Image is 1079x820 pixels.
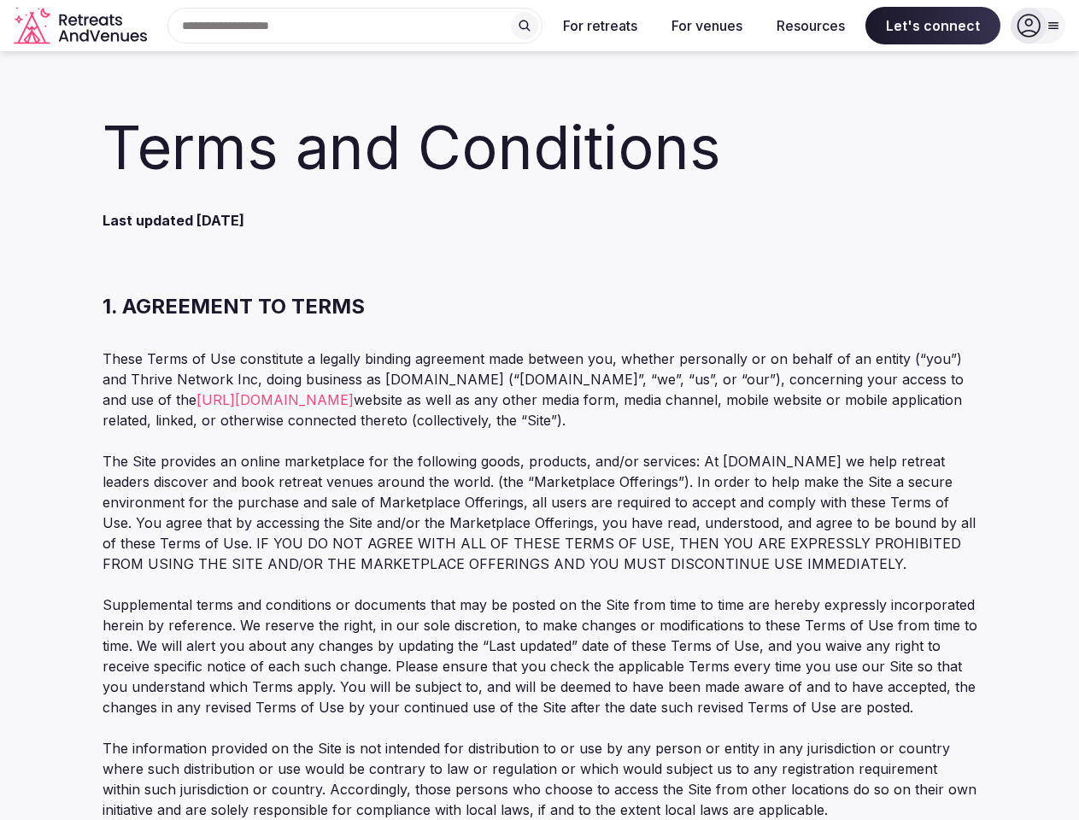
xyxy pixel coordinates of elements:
[14,7,150,45] a: Visit the homepage
[103,594,977,717] p: Supplemental terms and conditions or documents that may be posted on the Site from time to time a...
[103,451,977,574] p: The Site provides an online marketplace for the following goods, products, and/or services: At [D...
[196,391,354,408] a: [URL][DOMAIN_NAME]
[549,7,651,44] button: For retreats
[103,212,244,229] strong: Last updated [DATE]
[658,7,756,44] button: For venues
[763,7,859,44] button: Resources
[865,7,1000,44] span: Let's connect
[103,348,977,430] p: These Terms of Use constitute a legally binding agreement made between you, whether personally or...
[103,738,977,820] p: The information provided on the Site is not intended for distribution to or use by any person or ...
[103,272,977,321] h3: 1. AGREEMENT TO TERMS
[14,7,150,45] svg: Retreats and Venues company logo
[103,106,977,190] h1: Terms and Conditions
